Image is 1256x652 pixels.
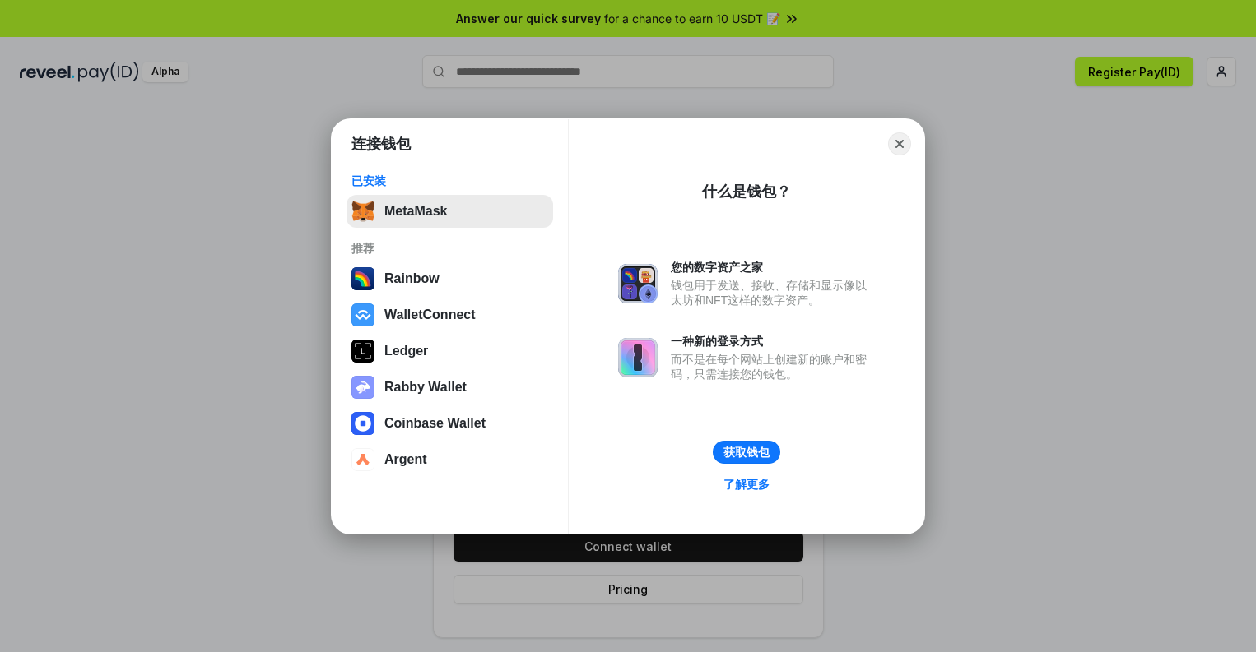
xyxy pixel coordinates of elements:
div: 钱包用于发送、接收、存储和显示像以太坊和NFT这样的数字资产。 [671,278,875,308]
button: 获取钱包 [713,441,780,464]
button: Argent [347,443,553,476]
div: 一种新的登录方式 [671,334,875,349]
div: Coinbase Wallet [384,416,486,431]
img: svg+xml,%3Csvg%20width%3D%2228%22%20height%3D%2228%22%20viewBox%3D%220%200%2028%2028%22%20fill%3D... [351,448,374,471]
div: Rabby Wallet [384,380,467,395]
div: 了解更多 [723,477,770,492]
div: MetaMask [384,204,447,219]
button: Rainbow [347,262,553,295]
div: Ledger [384,344,428,358]
div: 您的数字资产之家 [671,260,875,275]
img: svg+xml,%3Csvg%20xmlns%3D%22http%3A%2F%2Fwww.w3.org%2F2000%2Fsvg%22%20fill%3D%22none%22%20viewBox... [618,338,658,377]
div: 什么是钱包？ [702,182,791,201]
div: Rainbow [384,271,440,286]
img: svg+xml,%3Csvg%20xmlns%3D%22http%3A%2F%2Fwww.w3.org%2F2000%2Fsvg%22%20fill%3D%22none%22%20viewBox... [618,264,658,303]
img: svg+xml,%3Csvg%20xmlns%3D%22http%3A%2F%2Fwww.w3.org%2F2000%2Fsvg%22%20width%3D%2228%22%20height%3... [351,340,374,363]
img: svg+xml,%3Csvg%20width%3D%2228%22%20height%3D%2228%22%20viewBox%3D%220%200%2028%2028%22%20fill%3D... [351,303,374,326]
img: svg+xml,%3Csvg%20fill%3D%22none%22%20height%3D%2233%22%20viewBox%3D%220%200%2035%2033%22%20width%... [351,200,374,223]
div: 已安装 [351,173,548,188]
img: svg+xml,%3Csvg%20width%3D%2228%22%20height%3D%2228%22%20viewBox%3D%220%200%2028%2028%22%20fill%3D... [351,412,374,435]
h1: 连接钱包 [351,134,411,154]
button: Close [888,132,911,155]
button: Rabby Wallet [347,371,553,404]
img: svg+xml,%3Csvg%20width%3D%22120%22%20height%3D%22120%22%20viewBox%3D%220%200%20120%20120%22%20fil... [351,267,374,290]
div: 获取钱包 [723,445,770,460]
button: Ledger [347,335,553,368]
div: 而不是在每个网站上创建新的账户和密码，只需连接您的钱包。 [671,352,875,381]
div: Argent [384,452,427,467]
button: MetaMask [347,195,553,228]
img: svg+xml,%3Csvg%20xmlns%3D%22http%3A%2F%2Fwww.w3.org%2F2000%2Fsvg%22%20fill%3D%22none%22%20viewBox... [351,376,374,399]
div: WalletConnect [384,308,476,322]
a: 了解更多 [714,474,779,495]
div: 推荐 [351,241,548,256]
button: Coinbase Wallet [347,407,553,440]
button: WalletConnect [347,298,553,331]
